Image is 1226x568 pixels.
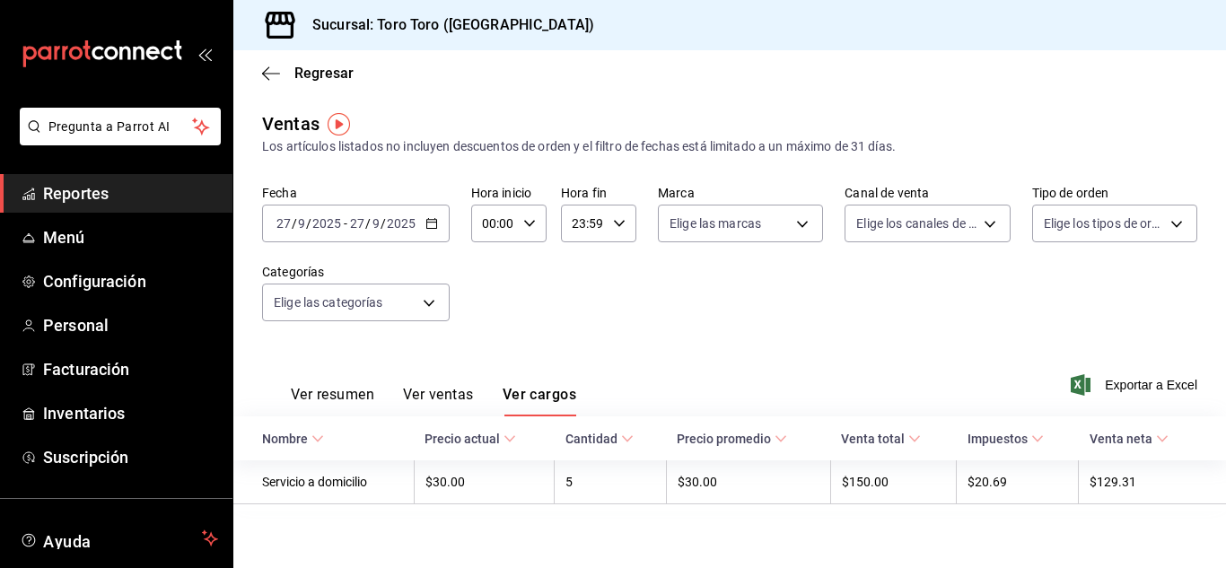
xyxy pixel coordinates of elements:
button: Ver resumen [291,386,374,416]
div: Los artículos listados no incluyen descuentos de orden y el filtro de fechas está limitado a un m... [262,137,1197,156]
span: Configuración [43,269,218,293]
label: Hora fin [561,187,636,199]
div: Ventas [262,110,320,137]
input: -- [372,216,381,231]
span: Elige los canales de venta [856,214,976,232]
span: Elige las categorías [274,293,383,311]
span: / [292,216,297,231]
span: Facturación [43,357,218,381]
span: Regresar [294,65,354,82]
td: $20.69 [957,460,1079,504]
span: Precio actual [425,432,516,446]
td: $30.00 [414,460,555,504]
input: ---- [386,216,416,231]
span: Nombre [262,432,324,446]
span: Personal [43,313,218,337]
span: Venta total [841,432,921,446]
td: $30.00 [666,460,830,504]
td: $129.31 [1079,460,1226,504]
label: Marca [658,187,823,199]
button: Pregunta a Parrot AI [20,108,221,145]
span: / [381,216,386,231]
span: / [365,216,371,231]
button: Exportar a Excel [1074,374,1197,396]
span: Elige las marcas [670,214,761,232]
span: Suscripción [43,445,218,469]
span: Pregunta a Parrot AI [48,118,193,136]
label: Hora inicio [471,187,547,199]
button: Regresar [262,65,354,82]
td: 5 [555,460,666,504]
button: Ver cargos [503,386,577,416]
span: Ayuda [43,528,195,549]
label: Categorías [262,266,450,278]
span: Precio promedio [677,432,787,446]
input: -- [349,216,365,231]
td: $150.00 [830,460,957,504]
button: open_drawer_menu [197,47,212,61]
span: Reportes [43,181,218,205]
label: Fecha [262,187,450,199]
span: Venta neta [1090,432,1169,446]
span: Cantidad [565,432,634,446]
div: navigation tabs [291,386,576,416]
td: Servicio a domicilio [233,460,414,504]
h3: Sucursal: Toro Toro ([GEOGRAPHIC_DATA]) [298,14,594,36]
input: ---- [311,216,342,231]
a: Pregunta a Parrot AI [13,130,221,149]
span: Elige los tipos de orden [1044,214,1164,232]
span: - [344,216,347,231]
button: Ver ventas [403,386,474,416]
span: / [306,216,311,231]
label: Tipo de orden [1032,187,1197,199]
img: Tooltip marker [328,113,350,135]
input: -- [276,216,292,231]
label: Canal de venta [845,187,1010,199]
span: Menú [43,225,218,249]
input: -- [297,216,306,231]
span: Inventarios [43,401,218,425]
span: Impuestos [968,432,1044,446]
